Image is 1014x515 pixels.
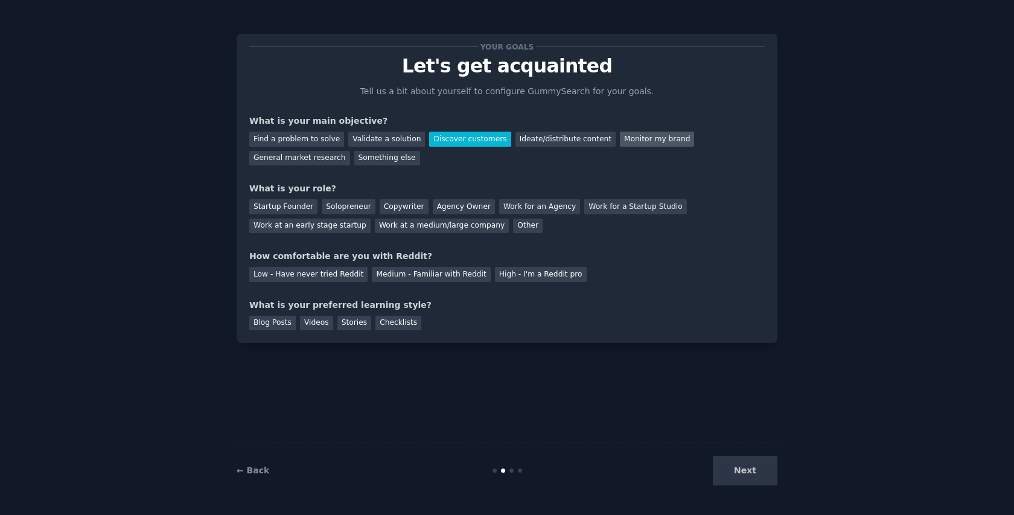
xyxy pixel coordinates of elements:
[237,465,269,475] a: ← Back
[433,199,495,214] div: Agency Owner
[249,56,765,77] p: Let's get acquainted
[513,219,543,234] div: Other
[249,182,765,195] div: What is your role?
[372,267,490,282] div: Medium - Familiar with Reddit
[354,151,420,166] div: Something else
[249,316,296,331] div: Blog Posts
[249,115,765,127] div: What is your main objective?
[620,132,694,147] div: Monitor my brand
[375,316,421,331] div: Checklists
[355,85,659,98] p: Tell us a bit about yourself to configure GummySearch for your goals.
[375,219,509,234] div: Work at a medium/large company
[249,250,765,263] div: How comfortable are you with Reddit?
[249,219,371,234] div: Work at an early stage startup
[584,199,686,214] div: Work for a Startup Studio
[348,132,425,147] div: Validate a solution
[249,267,368,282] div: Low - Have never tried Reddit
[249,132,344,147] div: Find a problem to solve
[322,199,375,214] div: Solopreneur
[429,132,511,147] div: Discover customers
[495,267,587,282] div: High - I'm a Reddit pro
[478,40,536,53] span: Your goals
[499,199,580,214] div: Work for an Agency
[515,132,616,147] div: Ideate/distribute content
[249,299,765,312] div: What is your preferred learning style?
[300,316,333,331] div: Videos
[380,199,429,214] div: Copywriter
[249,199,317,214] div: Startup Founder
[337,316,371,331] div: Stories
[249,151,350,166] div: General market research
